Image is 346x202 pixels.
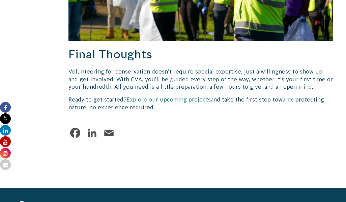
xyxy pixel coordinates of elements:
a: LinkedIn [85,126,99,140]
a: Explore our upcoming projects [126,96,211,103]
h2: Final Thoughts [68,47,333,63]
p: Ready to get started? and take the first step towards protecting nature, no experience required. [68,96,333,111]
p: Volunteering for conservation doesn’t require special expertise, just a willingness to show up an... [68,68,333,90]
a: Facebook [68,126,82,140]
a: Email [102,126,116,140]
